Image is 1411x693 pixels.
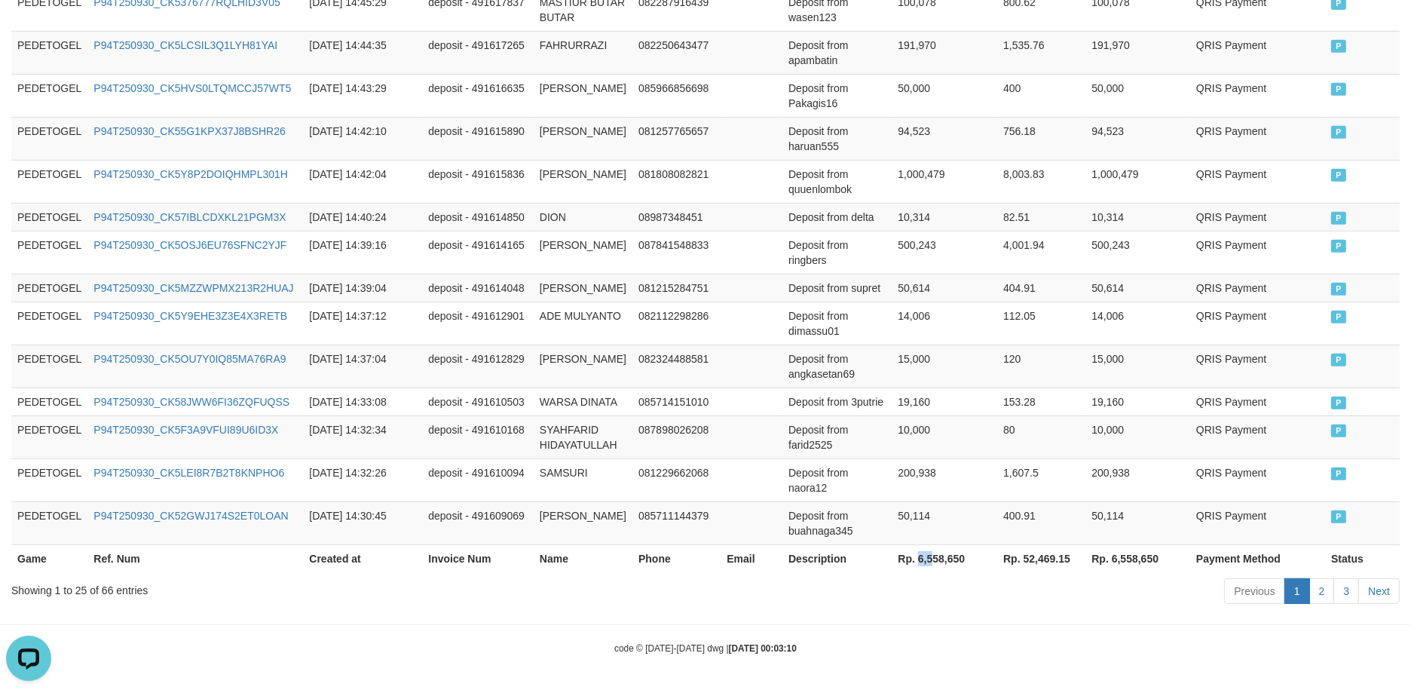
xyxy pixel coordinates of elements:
[422,31,534,74] td: deposit - 491617265
[422,388,534,415] td: deposit - 491610503
[422,231,534,274] td: deposit - 491614165
[422,160,534,203] td: deposit - 491615836
[997,117,1085,160] td: 756.18
[422,203,534,231] td: deposit - 491614850
[93,424,278,436] a: P94T250930_CK5F3A9VFUI89U6ID3X
[11,415,87,458] td: PEDETOGEL
[534,388,632,415] td: WARSA DINATA
[892,160,997,203] td: 1,000,479
[892,544,997,572] th: Rp. 6,558,650
[93,467,284,479] a: P94T250930_CK5LEI8R7B2T8KNPHO6
[892,458,997,501] td: 200,938
[11,203,87,231] td: PEDETOGEL
[1331,169,1346,182] span: PAID
[93,239,286,251] a: P94T250930_CK5OSJ6EU76SFNC2YJF
[632,388,721,415] td: 085714151010
[782,501,892,544] td: Deposit from buahnaga345
[303,345,422,388] td: [DATE] 14:37:04
[892,274,997,302] td: 50,614
[1190,388,1325,415] td: QRIS Payment
[534,458,632,501] td: SAMSURI
[632,74,721,117] td: 085966856698
[1085,544,1190,572] th: Rp. 6,558,650
[632,160,721,203] td: 081808082821
[1085,160,1190,203] td: 1,000,479
[422,501,534,544] td: deposit - 491609069
[1190,544,1325,572] th: Payment Method
[303,415,422,458] td: [DATE] 14:32:34
[632,274,721,302] td: 081215284751
[997,544,1085,572] th: Rp. 52,469.15
[303,302,422,345] td: [DATE] 14:37:12
[93,510,288,522] a: P94T250930_CK52GWJ174S2ET0LOAN
[1190,302,1325,345] td: QRIS Payment
[11,117,87,160] td: PEDETOGEL
[11,388,87,415] td: PEDETOGEL
[892,415,997,458] td: 10,000
[729,643,797,654] strong: [DATE] 00:03:10
[997,302,1085,345] td: 112.05
[87,544,303,572] th: Ref. Num
[1331,283,1346,296] span: PAID
[534,345,632,388] td: [PERSON_NAME]
[93,353,286,365] a: P94T250930_CK5OU7Y0IQ85MA76RA9
[1331,40,1346,53] span: PAID
[614,643,797,654] small: code © [DATE]-[DATE] dwg |
[1331,311,1346,324] span: PAID
[303,544,422,572] th: Created at
[997,458,1085,501] td: 1,607.5
[303,501,422,544] td: [DATE] 14:30:45
[997,74,1085,117] td: 400
[93,82,291,94] a: P94T250930_CK5HVS0LTQMCCJ57WT5
[1224,578,1284,604] a: Previous
[534,501,632,544] td: [PERSON_NAME]
[632,501,721,544] td: 085711144379
[1085,345,1190,388] td: 15,000
[1190,203,1325,231] td: QRIS Payment
[997,203,1085,231] td: 82.51
[1190,345,1325,388] td: QRIS Payment
[303,458,422,501] td: [DATE] 14:32:26
[303,74,422,117] td: [DATE] 14:43:29
[422,415,534,458] td: deposit - 491610168
[1325,544,1400,572] th: Status
[422,544,534,572] th: Invoice Num
[422,74,534,117] td: deposit - 491616635
[1190,458,1325,501] td: QRIS Payment
[721,544,782,572] th: Email
[6,6,51,51] button: Open LiveChat chat widget
[1333,578,1359,604] a: 3
[1331,240,1346,253] span: PAID
[632,203,721,231] td: 08987348451
[11,160,87,203] td: PEDETOGEL
[892,231,997,274] td: 500,243
[1190,274,1325,302] td: QRIS Payment
[11,458,87,501] td: PEDETOGEL
[997,231,1085,274] td: 4,001.94
[534,544,632,572] th: Name
[93,168,288,180] a: P94T250930_CK5Y8P2DOIQHMPL301H
[632,231,721,274] td: 087841548833
[782,415,892,458] td: Deposit from farid2525
[1085,302,1190,345] td: 14,006
[534,117,632,160] td: [PERSON_NAME]
[11,231,87,274] td: PEDETOGEL
[892,31,997,74] td: 191,970
[782,302,892,345] td: Deposit from dimassu01
[11,544,87,572] th: Game
[11,274,87,302] td: PEDETOGEL
[93,39,277,51] a: P94T250930_CK5LCSIL3Q1LYH81YAI
[632,544,721,572] th: Phone
[1190,160,1325,203] td: QRIS Payment
[1331,83,1346,96] span: PAID
[422,117,534,160] td: deposit - 491615890
[1085,231,1190,274] td: 500,243
[1085,458,1190,501] td: 200,938
[997,274,1085,302] td: 404.91
[632,31,721,74] td: 082250643477
[1085,415,1190,458] td: 10,000
[11,31,87,74] td: PEDETOGEL
[997,501,1085,544] td: 400.91
[1190,501,1325,544] td: QRIS Payment
[1331,468,1346,480] span: PAID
